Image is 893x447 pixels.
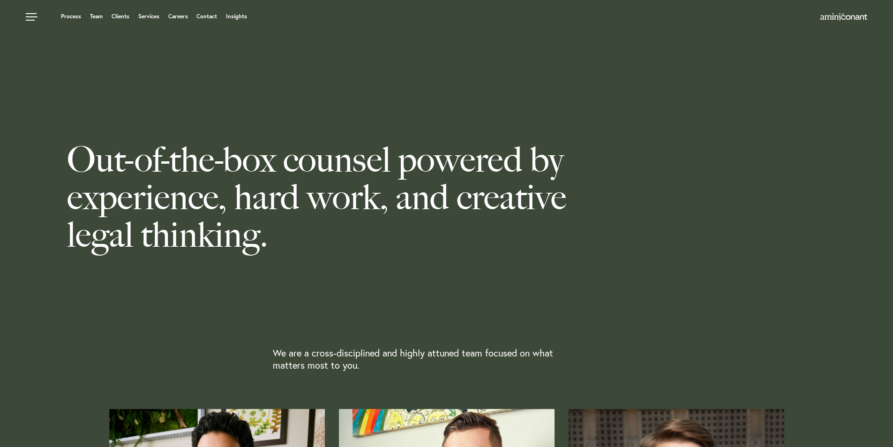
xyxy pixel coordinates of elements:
a: Insights [226,14,247,19]
img: Amini & Conant [820,13,867,21]
p: We are a cross-disciplined and highly attuned team focused on what matters most to you. [273,347,573,371]
a: Team [90,14,103,19]
a: Home [820,14,867,21]
a: Process [61,14,81,19]
a: Clients [112,14,129,19]
a: Services [138,14,159,19]
a: Contact [196,14,217,19]
a: Careers [168,14,188,19]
